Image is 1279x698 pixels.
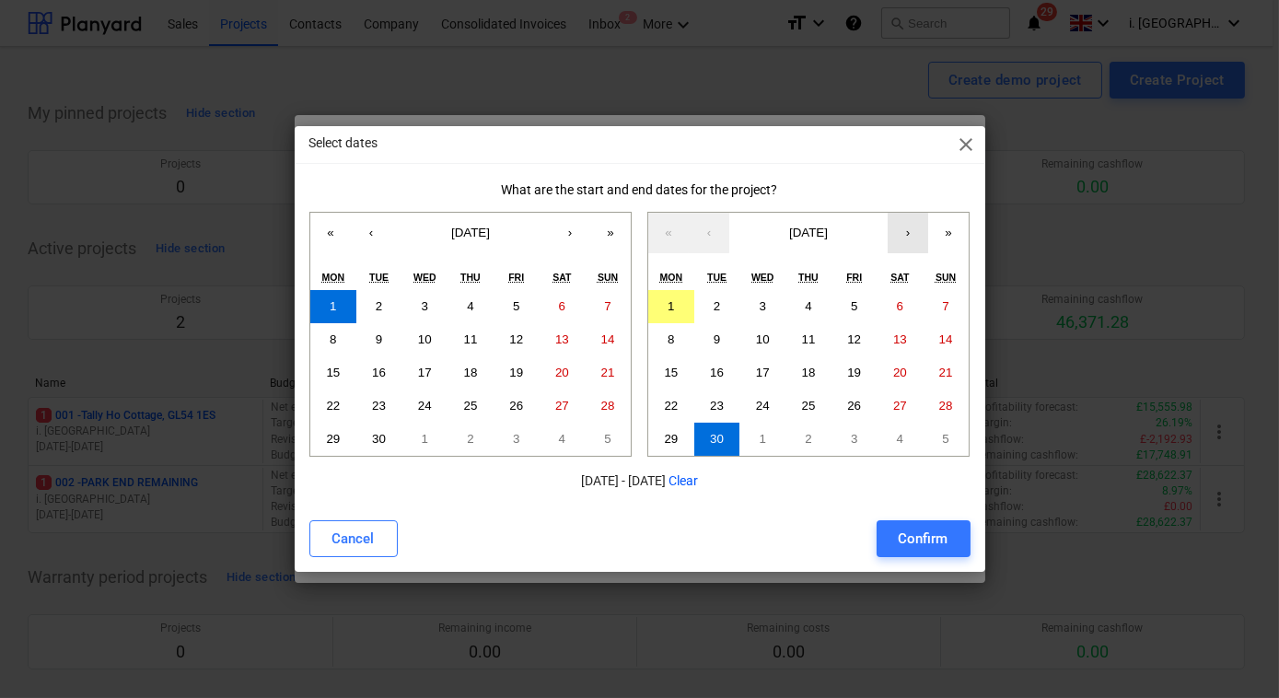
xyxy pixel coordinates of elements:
button: September 21, 2025 [923,356,969,390]
abbr: September 7, 2025 [604,299,610,313]
abbr: October 5, 2025 [942,432,948,446]
abbr: September 29, 2025 [326,432,340,446]
abbr: Monday [322,272,345,283]
button: September 17, 2025 [739,356,785,390]
button: September 6, 2025 [878,290,924,323]
button: September 16, 2025 [356,356,402,390]
abbr: September 24, 2025 [418,399,432,413]
div: Cancel [332,527,375,551]
abbr: September 1, 2025 [330,299,336,313]
button: September 25, 2025 [785,390,831,423]
abbr: September 4, 2025 [467,299,473,313]
span: [DATE] [789,226,828,239]
abbr: September 30, 2025 [710,432,724,446]
button: September 21, 2025 [585,356,631,390]
abbr: September 18, 2025 [464,366,478,379]
button: September 25, 2025 [448,390,494,423]
abbr: September 10, 2025 [418,332,432,346]
abbr: September 2, 2025 [376,299,382,313]
button: October 2, 2025 [785,423,831,456]
abbr: September 12, 2025 [847,332,861,346]
button: › [550,213,590,253]
abbr: September 27, 2025 [893,399,907,413]
button: September 28, 2025 [585,390,631,423]
div: Confirm [899,527,948,551]
button: September 12, 2025 [831,323,878,356]
button: September 12, 2025 [494,323,540,356]
abbr: Thursday [798,272,819,283]
button: September 8, 2025 [310,323,356,356]
button: September 2, 2025 [694,290,740,323]
button: September 14, 2025 [923,323,969,356]
button: September 22, 2025 [648,390,694,423]
abbr: September 22, 2025 [326,399,340,413]
abbr: September 13, 2025 [893,332,907,346]
abbr: September 17, 2025 [418,366,432,379]
button: September 22, 2025 [310,390,356,423]
abbr: September 23, 2025 [710,399,724,413]
button: September 23, 2025 [356,390,402,423]
abbr: Sunday [598,272,618,283]
div: What are the start and end dates for the project? [309,182,971,197]
abbr: Monday [660,272,683,283]
abbr: Friday [846,272,862,283]
abbr: September 3, 2025 [760,299,766,313]
button: September 10, 2025 [739,323,785,356]
abbr: October 5, 2025 [604,432,610,446]
div: Chat Widget [1187,610,1279,698]
abbr: October 1, 2025 [760,432,766,446]
button: › [888,213,928,253]
button: September 2, 2025 [356,290,402,323]
abbr: September 14, 2025 [939,332,953,346]
button: Confirm [877,520,971,557]
abbr: September 5, 2025 [851,299,857,313]
abbr: Thursday [460,272,481,283]
button: September 5, 2025 [831,290,878,323]
button: September 29, 2025 [310,423,356,456]
button: September 1, 2025 [648,290,694,323]
abbr: September 16, 2025 [710,366,724,379]
abbr: September 8, 2025 [330,332,336,346]
button: September 13, 2025 [540,323,586,356]
abbr: Saturday [552,272,571,283]
abbr: September 17, 2025 [756,366,770,379]
button: October 5, 2025 [585,423,631,456]
abbr: September 12, 2025 [509,332,523,346]
button: September 27, 2025 [878,390,924,423]
button: September 7, 2025 [585,290,631,323]
abbr: September 11, 2025 [464,332,478,346]
button: September 4, 2025 [785,290,831,323]
abbr: Sunday [936,272,956,283]
button: September 3, 2025 [739,290,785,323]
button: September 26, 2025 [831,390,878,423]
button: September 19, 2025 [831,356,878,390]
button: September 1, 2025 [310,290,356,323]
abbr: October 4, 2025 [559,432,565,446]
button: September 15, 2025 [310,356,356,390]
button: » [928,213,969,253]
button: September 27, 2025 [540,390,586,423]
button: October 5, 2025 [923,423,969,456]
abbr: October 4, 2025 [897,432,903,446]
button: September 11, 2025 [785,323,831,356]
button: October 3, 2025 [494,423,540,456]
abbr: September 14, 2025 [601,332,615,346]
abbr: September 1, 2025 [668,299,674,313]
button: September 6, 2025 [540,290,586,323]
abbr: September 18, 2025 [802,366,816,379]
button: September 9, 2025 [694,323,740,356]
abbr: September 21, 2025 [939,366,953,379]
button: ‹ [351,213,391,253]
abbr: September 19, 2025 [509,366,523,379]
abbr: October 2, 2025 [467,432,473,446]
button: September 3, 2025 [401,290,448,323]
abbr: September 28, 2025 [939,399,953,413]
abbr: September 24, 2025 [756,399,770,413]
button: September 5, 2025 [494,290,540,323]
abbr: September 19, 2025 [847,366,861,379]
abbr: September 5, 2025 [513,299,519,313]
abbr: October 3, 2025 [851,432,857,446]
button: September 10, 2025 [401,323,448,356]
button: » [590,213,631,253]
button: October 1, 2025 [401,423,448,456]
